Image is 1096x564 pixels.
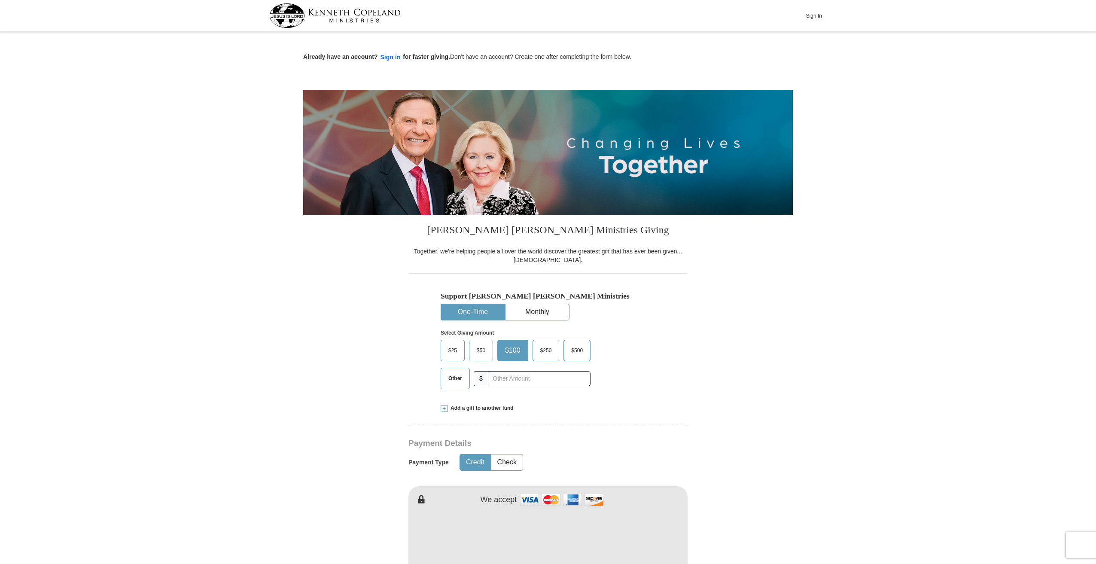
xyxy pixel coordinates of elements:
[474,371,488,386] span: $
[441,330,494,336] strong: Select Giving Amount
[491,454,523,470] button: Check
[378,52,403,62] button: Sign in
[536,344,556,357] span: $250
[441,292,655,301] h5: Support [PERSON_NAME] [PERSON_NAME] Ministries
[408,247,688,264] div: Together, we're helping people all over the world discover the greatest gift that has ever been g...
[408,215,688,247] h3: [PERSON_NAME] [PERSON_NAME] Ministries Giving
[441,304,505,320] button: One-Time
[269,3,401,28] img: kcm-header-logo.svg
[448,405,514,412] span: Add a gift to another fund
[472,344,490,357] span: $50
[519,491,605,509] img: credit cards accepted
[567,344,587,357] span: $500
[303,52,793,62] p: Don't have an account? Create one after completing the form below.
[444,372,466,385] span: Other
[505,304,569,320] button: Monthly
[408,439,627,448] h3: Payment Details
[444,344,461,357] span: $25
[488,371,591,386] input: Other Amount
[408,459,449,466] h5: Payment Type
[481,495,517,505] h4: We accept
[303,53,450,60] strong: Already have an account? for faster giving.
[801,9,827,22] button: Sign In
[501,344,525,357] span: $100
[460,454,490,470] button: Credit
